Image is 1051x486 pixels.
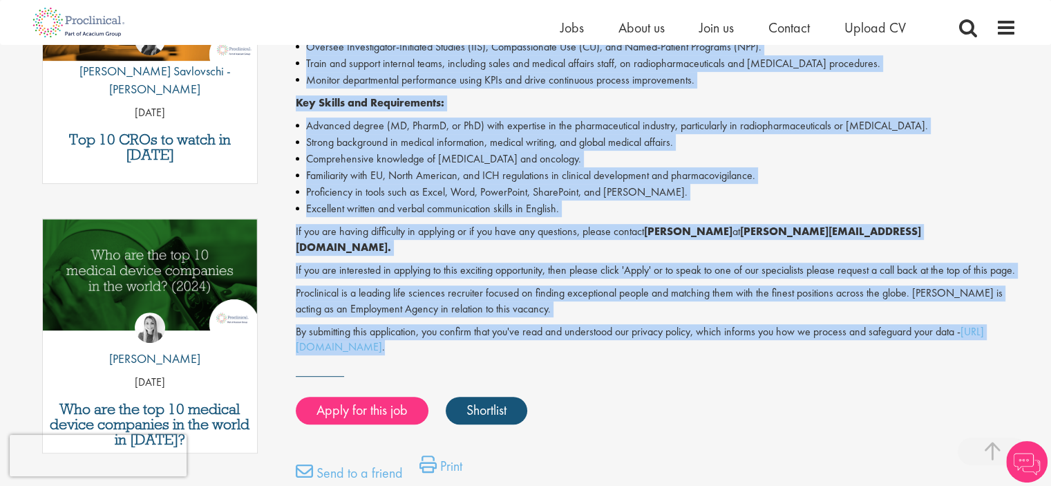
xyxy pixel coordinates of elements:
a: Join us [699,19,734,37]
li: Train and support internal teams, including sales and medical affairs staff, on radiopharmaceutic... [296,55,1016,72]
img: Top 10 Medical Device Companies 2024 [43,219,258,330]
iframe: reCAPTCHA [10,435,187,476]
li: Monitor departmental performance using KPIs and drive continuous process improvements. [296,72,1016,88]
li: Comprehensive knowledge of [MEDICAL_DATA] and oncology. [296,151,1016,167]
a: About us [618,19,665,37]
li: Familiarity with EU, North American, and ICH regulations in clinical development and pharmacovigi... [296,167,1016,184]
strong: [PERSON_NAME][EMAIL_ADDRESS][DOMAIN_NAME]. [296,224,921,254]
p: If you are interested in applying to this exciting opportunity, then please click 'Apply' or to s... [296,263,1016,279]
a: Print [419,456,462,483]
a: Shortlist [446,397,527,424]
a: Apply for this job [296,397,428,424]
a: Top 10 CROs to watch in [DATE] [50,132,251,162]
img: Hannah Burke [135,312,165,343]
a: Jobs [560,19,584,37]
a: Upload CV [844,19,906,37]
li: Strong background in medical information, medical writing, and global medical affairs. [296,134,1016,151]
p: If you are having difficulty in applying or if you have any questions, please contact at [296,224,1016,256]
li: Excellent written and verbal communication skills in English. [296,200,1016,217]
a: Theodora Savlovschi - Wicks [PERSON_NAME] Savlovschi - [PERSON_NAME] [43,25,258,104]
p: [PERSON_NAME] [99,350,200,368]
a: Link to a post [43,219,258,342]
a: [URL][DOMAIN_NAME] [296,324,984,355]
a: Hannah Burke [PERSON_NAME] [99,312,200,375]
a: Who are the top 10 medical device companies in the world in [DATE]? [50,402,251,447]
li: Advanced degree (MD, PharmD, or PhD) with expertise in the pharmaceutical industry, particularly ... [296,118,1016,134]
p: [DATE] [43,375,258,391]
li: Oversee Investigator-Initiated Studies (IIS), Compassionate Use (CU), and Named-Patient Programs ... [296,39,1016,55]
p: Proclinical is a leading life sciences recruiter focused on finding exceptional people and matchi... [296,286,1016,317]
li: Proficiency in tools such as Excel, Word, PowerPoint, SharePoint, and [PERSON_NAME]. [296,184,1016,200]
p: By submitting this application, you confirm that you've read and understood our privacy policy, w... [296,324,1016,356]
strong: [PERSON_NAME] [644,224,732,239]
img: Chatbot [1006,441,1048,483]
p: [PERSON_NAME] Savlovschi - [PERSON_NAME] [43,62,258,97]
strong: Key Skills and Requirements: [296,95,444,110]
a: Contact [768,19,810,37]
p: [DATE] [43,105,258,121]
